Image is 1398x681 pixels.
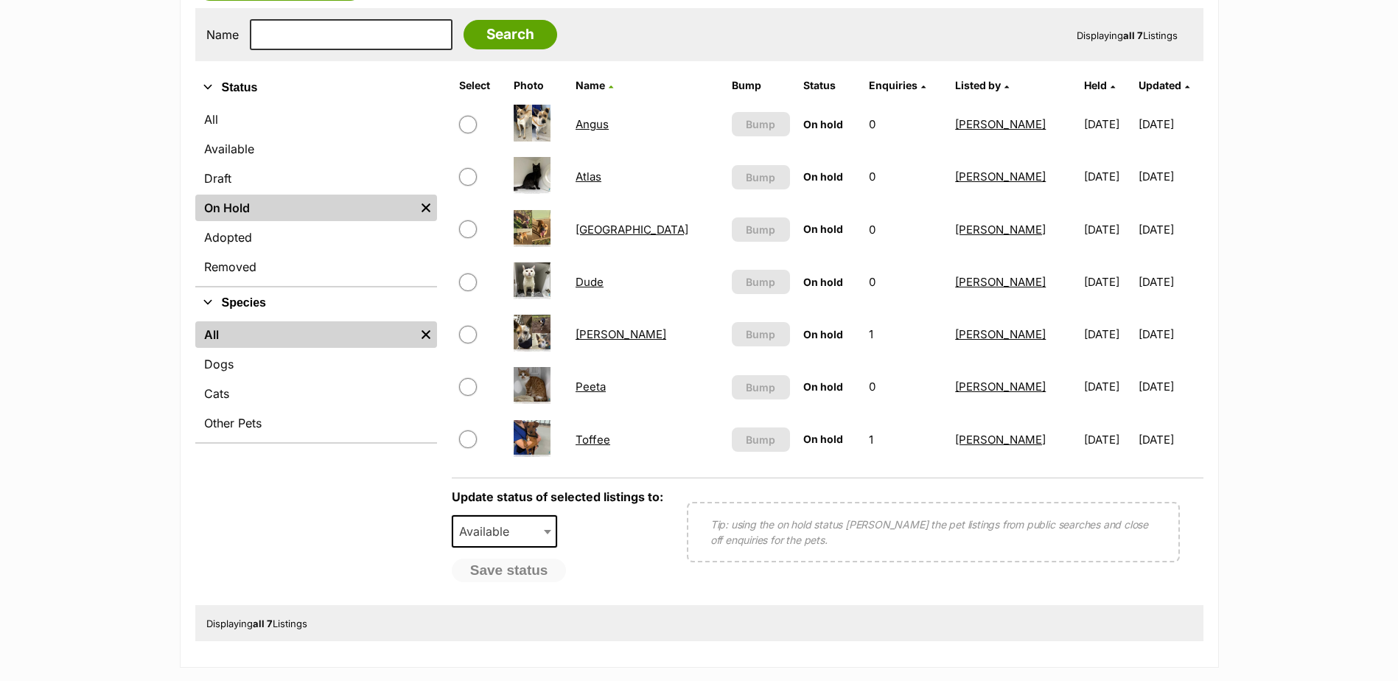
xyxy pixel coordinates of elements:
a: [PERSON_NAME] [955,223,1046,237]
a: Remove filter [415,321,437,348]
td: 0 [863,256,948,307]
span: On hold [803,223,843,235]
td: 0 [863,151,948,202]
th: Bump [726,74,795,97]
a: Dude [576,275,604,289]
span: On hold [803,170,843,183]
td: [DATE] [1139,414,1202,465]
a: [PERSON_NAME] [576,327,666,341]
td: [DATE] [1139,151,1202,202]
strong: all 7 [1123,29,1143,41]
button: Bump [732,217,789,242]
td: [DATE] [1078,99,1137,150]
span: Bump [746,432,775,447]
a: [PERSON_NAME] [955,170,1046,184]
td: [DATE] [1078,256,1137,307]
a: [PERSON_NAME] [955,327,1046,341]
a: [PERSON_NAME] [955,380,1046,394]
span: Bump [746,274,775,290]
button: Bump [732,112,789,136]
td: 0 [863,99,948,150]
span: Listed by [955,79,1001,91]
td: [DATE] [1139,256,1202,307]
td: [DATE] [1078,414,1137,465]
a: Updated [1139,79,1189,91]
span: Name [576,79,605,91]
button: Bump [732,165,789,189]
span: On hold [803,433,843,445]
span: translation missing: en.admin.listings.index.attributes.enquiries [869,79,918,91]
button: Bump [732,375,789,399]
div: Species [195,318,437,442]
th: Photo [508,74,568,97]
span: Bump [746,222,775,237]
button: Bump [732,270,789,294]
td: 0 [863,361,948,412]
span: On hold [803,380,843,393]
span: Available [452,515,558,548]
button: Save status [452,559,567,582]
td: [DATE] [1078,204,1137,255]
span: Available [453,521,524,542]
a: Draft [195,165,437,192]
button: Species [195,293,437,312]
button: Status [195,78,437,97]
span: On hold [803,118,843,130]
a: Toffee [576,433,610,447]
a: Available [195,136,437,162]
a: Peeta [576,380,606,394]
a: Atlas [576,170,601,184]
a: Listed by [955,79,1009,91]
span: On hold [803,276,843,288]
th: Select [453,74,506,97]
a: Remove filter [415,195,437,221]
span: On hold [803,328,843,340]
td: 0 [863,204,948,255]
td: [DATE] [1078,151,1137,202]
a: Held [1084,79,1115,91]
a: Cats [195,380,437,407]
span: Bump [746,170,775,185]
a: On Hold [195,195,415,221]
td: [DATE] [1139,361,1202,412]
td: [DATE] [1078,309,1137,360]
a: Removed [195,254,437,280]
a: [GEOGRAPHIC_DATA] [576,223,688,237]
a: Adopted [195,224,437,251]
a: Name [576,79,613,91]
label: Name [206,28,239,41]
td: [DATE] [1078,361,1137,412]
span: Held [1084,79,1107,91]
span: Displaying Listings [206,618,307,629]
a: [PERSON_NAME] [955,117,1046,131]
a: Enquiries [869,79,926,91]
span: Bump [746,326,775,342]
td: [DATE] [1139,204,1202,255]
div: Status [195,103,437,286]
a: [PERSON_NAME] [955,275,1046,289]
button: Bump [732,427,789,452]
label: Update status of selected listings to: [452,489,663,504]
p: Tip: using the on hold status [PERSON_NAME] the pet listings from public searches and close off e... [710,517,1156,548]
span: Updated [1139,79,1181,91]
a: All [195,106,437,133]
a: Dogs [195,351,437,377]
button: Bump [732,322,789,346]
a: [PERSON_NAME] [955,433,1046,447]
a: All [195,321,415,348]
input: Search [464,20,557,49]
td: [DATE] [1139,309,1202,360]
span: Bump [746,380,775,395]
td: [DATE] [1139,99,1202,150]
a: Angus [576,117,609,131]
td: 1 [863,414,948,465]
th: Status [797,74,861,97]
span: Bump [746,116,775,132]
strong: all 7 [253,618,273,629]
span: Displaying Listings [1077,29,1178,41]
a: Other Pets [195,410,437,436]
td: 1 [863,309,948,360]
